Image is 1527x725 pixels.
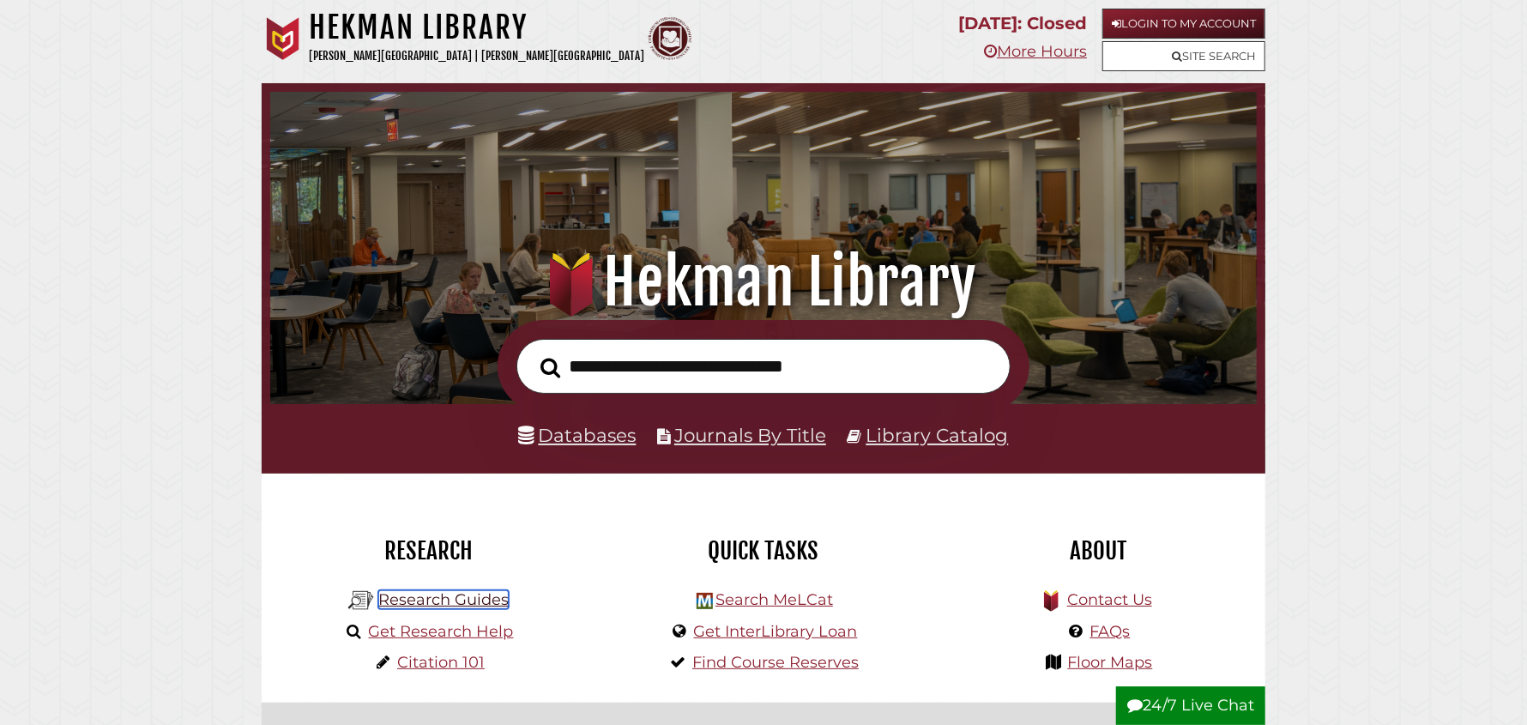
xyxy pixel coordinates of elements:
[1102,9,1265,39] a: Login to My Account
[309,9,644,46] h1: Hekman Library
[866,424,1009,446] a: Library Catalog
[519,424,637,446] a: Databases
[309,46,644,66] p: [PERSON_NAME][GEOGRAPHIC_DATA] | [PERSON_NAME][GEOGRAPHIC_DATA]
[1067,590,1152,609] a: Contact Us
[1068,653,1153,672] a: Floor Maps
[397,653,485,672] a: Citation 101
[532,353,569,384] button: Search
[649,17,691,60] img: Calvin Theological Seminary
[262,17,305,60] img: Calvin University
[1102,41,1265,71] a: Site Search
[944,536,1252,565] h2: About
[958,9,1087,39] p: [DATE]: Closed
[609,536,918,565] h2: Quick Tasks
[540,357,560,378] i: Search
[369,622,514,641] a: Get Research Help
[694,622,858,641] a: Get InterLibrary Loan
[1090,622,1131,641] a: FAQs
[674,424,826,446] a: Journals By Title
[378,590,509,609] a: Research Guides
[692,653,859,672] a: Find Course Reserves
[275,536,583,565] h2: Research
[984,42,1087,61] a: More Hours
[293,245,1234,320] h1: Hekman Library
[715,590,833,609] a: Search MeLCat
[348,588,374,613] img: Hekman Library Logo
[697,593,713,609] img: Hekman Library Logo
